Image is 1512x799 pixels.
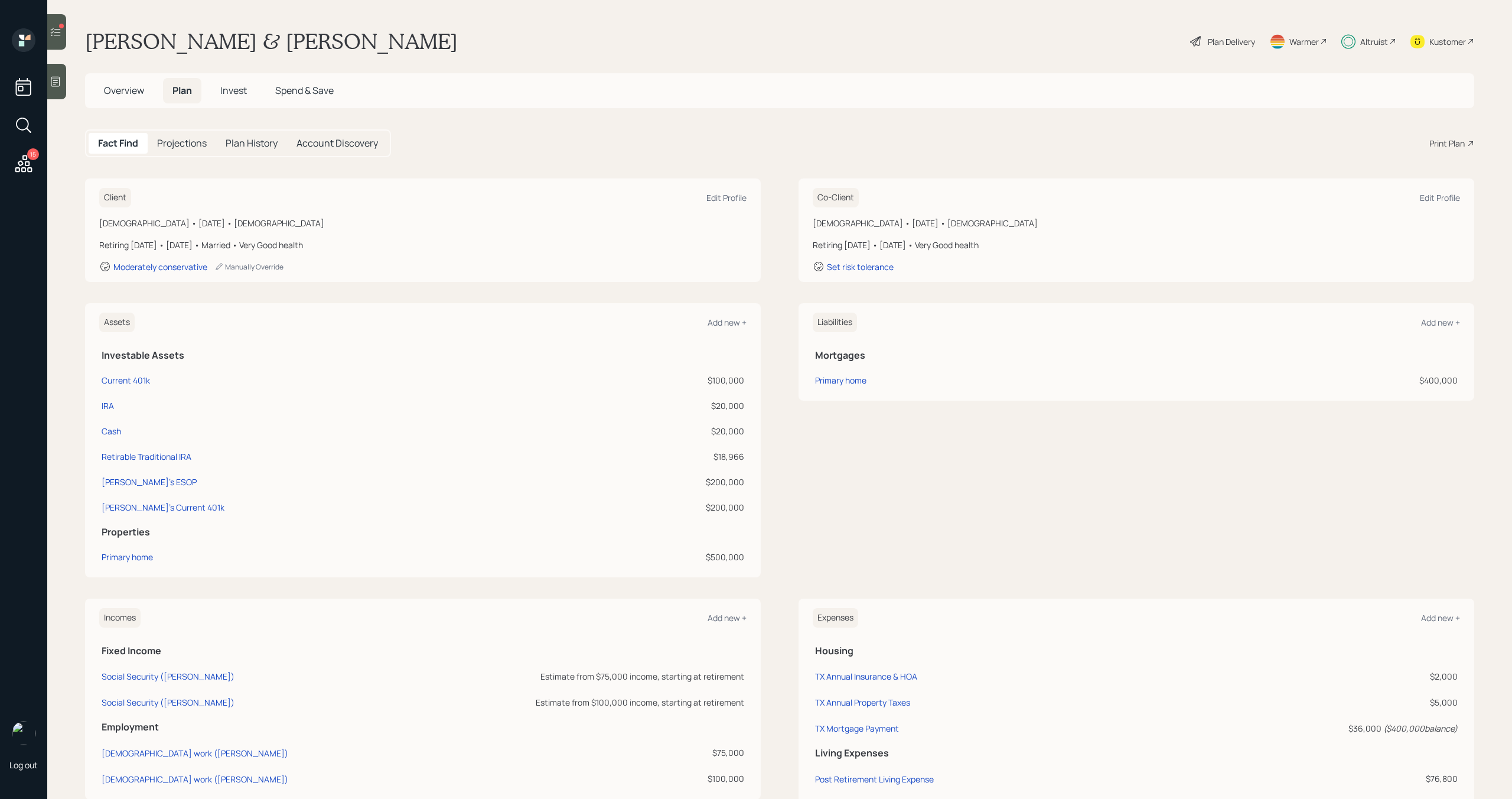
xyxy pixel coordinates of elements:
[113,261,207,272] div: Moderately conservative
[815,723,899,734] div: TX Mortgage Payment
[99,608,141,628] h6: Incomes
[708,612,747,623] div: Add new +
[275,84,334,97] span: Spend & Save
[1421,317,1460,328] div: Add new +
[226,138,278,149] h5: Plan History
[102,748,288,759] div: [DEMOGRAPHIC_DATA] work ([PERSON_NAME])
[1208,35,1255,48] div: Plan Delivery
[815,774,934,785] div: Post Retirement Living Expense
[99,313,135,332] h6: Assets
[408,772,744,785] div: $100,000
[102,527,744,538] h5: Properties
[99,239,747,251] div: Retiring [DATE] • [DATE] • Married • Very Good health
[585,399,744,412] div: $20,000
[85,28,458,54] h1: [PERSON_NAME] & [PERSON_NAME]
[1429,35,1466,48] div: Kustomer
[102,450,191,463] div: Retirable Traditional IRA
[102,374,150,386] div: Current 401k
[706,192,747,203] div: Edit Profile
[214,262,283,272] div: Manually Override
[813,608,858,628] h6: Expenses
[815,671,917,682] div: TX Annual Insurance & HOA
[1421,612,1460,623] div: Add new +
[1360,35,1388,48] div: Altruist
[102,671,234,682] div: Social Security ([PERSON_NAME])
[1233,696,1458,709] div: $5,000
[102,645,744,657] h5: Fixed Income
[815,697,910,708] div: TX Annual Property Taxes
[813,217,1460,229] div: [DEMOGRAPHIC_DATA] • [DATE] • [DEMOGRAPHIC_DATA]
[172,84,192,97] span: Plan
[99,217,747,229] div: [DEMOGRAPHIC_DATA] • [DATE] • [DEMOGRAPHIC_DATA]
[102,774,288,785] div: [DEMOGRAPHIC_DATA] work ([PERSON_NAME])
[27,148,39,160] div: 15
[708,317,747,328] div: Add new +
[220,84,247,97] span: Invest
[1289,35,1319,48] div: Warmer
[102,722,744,733] h5: Employment
[408,746,744,759] div: $75,000
[815,350,1458,361] h5: Mortgages
[102,551,153,563] div: Primary home
[98,138,138,149] h5: Fact Find
[585,476,744,488] div: $200,000
[585,551,744,563] div: $500,000
[296,138,378,149] h5: Account Discovery
[102,425,121,437] div: Cash
[813,188,859,207] h6: Co-Client
[585,450,744,463] div: $18,966
[99,188,131,207] h6: Client
[1233,722,1458,735] div: $36,000
[102,399,114,412] div: IRA
[9,759,38,771] div: Log out
[815,645,1458,657] h5: Housing
[157,138,207,149] h5: Projections
[585,501,744,514] div: $200,000
[815,748,1458,759] h5: Living Expenses
[1383,723,1458,734] i: ( $400,000 balance)
[102,476,197,488] div: [PERSON_NAME]'s ESOP
[813,239,1460,251] div: Retiring [DATE] • [DATE] • Very Good health
[1233,670,1458,683] div: $2,000
[408,670,744,683] div: Estimate from $75,000 income, starting at retirement
[585,425,744,437] div: $20,000
[827,261,894,272] div: Set risk tolerance
[1233,772,1458,785] div: $76,800
[1181,374,1458,386] div: $400,000
[102,697,234,708] div: Social Security ([PERSON_NAME])
[813,313,857,332] h6: Liabilities
[408,696,744,709] div: Estimate from $100,000 income, starting at retirement
[102,501,224,514] div: [PERSON_NAME]'s Current 401k
[102,350,744,361] h5: Investable Assets
[815,374,866,386] div: Primary home
[104,84,144,97] span: Overview
[1429,137,1465,150] div: Print Plan
[1420,192,1460,203] div: Edit Profile
[12,722,35,745] img: michael-russo-headshot.png
[585,374,744,386] div: $100,000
